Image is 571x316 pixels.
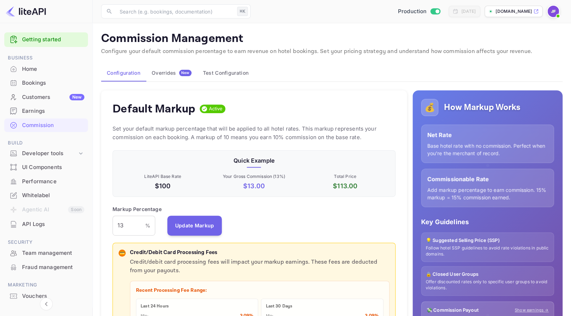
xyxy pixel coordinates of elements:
[398,7,427,16] span: Production
[4,260,88,274] div: Fraud management
[130,258,389,275] p: Credit/debit card processing fees will impact your markup earnings. These fees are deducted from ...
[69,94,84,100] div: New
[4,246,88,259] a: Team management
[4,289,88,303] div: Vouchers
[444,102,520,113] h5: How Markup Works
[22,65,84,73] div: Home
[179,70,192,75] span: New
[22,263,84,272] div: Fraud management
[4,189,88,202] div: Whitelabel
[4,217,88,231] div: API Logs
[197,64,254,81] button: Test Configuration
[4,281,88,289] span: Marketing
[22,79,84,87] div: Bookings
[4,160,88,174] div: UI Components
[4,217,88,231] a: API Logs
[4,139,88,147] span: Build
[427,186,548,201] p: Add markup percentage to earn commission. 15% markup = 15% commission earned.
[4,76,88,89] a: Bookings
[4,238,88,246] span: Security
[427,131,548,139] p: Net Rate
[112,125,395,142] p: Set your default markup percentage that will be applied to all hotel rates. This markup represent...
[167,216,222,236] button: Update Markup
[426,307,479,314] p: 💸 Commission Payout
[22,249,84,257] div: Team management
[152,70,192,76] div: Overrides
[4,90,88,104] a: CustomersNew
[4,118,88,132] div: Commission
[141,303,253,310] p: Last 24 Hours
[6,6,46,17] img: LiteAPI logo
[22,178,84,186] div: Performance
[22,220,84,228] div: API Logs
[210,181,298,191] p: $ 13.00
[426,245,549,257] p: Follow hotel SSP guidelines to avoid rate violations in public domains.
[22,107,84,115] div: Earnings
[4,289,88,302] a: Vouchers
[4,175,88,188] a: Performance
[515,307,549,313] a: Show earnings →
[40,297,53,310] button: Collapse navigation
[426,279,549,291] p: Offer discounted rates only to specific user groups to avoid violations.
[101,64,146,81] button: Configuration
[548,6,559,17] img: Jenny Frimer
[22,149,77,158] div: Developer tools
[22,191,84,200] div: Whitelabel
[119,250,125,256] p: 💳
[145,222,150,229] p: %
[426,271,549,278] p: 🔒 Closed User Groups
[210,173,298,180] p: Your Gross Commission ( 13 %)
[4,118,88,132] a: Commission
[115,4,234,19] input: Search (e.g. bookings, documentation)
[427,175,548,183] p: Commissionable Rate
[237,7,248,16] div: ⌘K
[119,173,207,180] p: LiteAPI Base Rate
[427,142,548,157] p: Base hotel rate with no commission. Perfect when you're the merchant of record.
[421,217,554,227] p: Key Guidelines
[301,173,389,180] p: Total Price
[119,181,207,191] p: $100
[461,8,476,15] div: [DATE]
[22,163,84,172] div: UI Components
[112,205,162,213] p: Markup Percentage
[112,102,195,116] h4: Default Markup
[4,76,88,90] div: Bookings
[496,8,532,15] p: [DOMAIN_NAME]
[22,121,84,130] div: Commission
[4,62,88,75] a: Home
[22,93,84,101] div: Customers
[101,47,562,56] p: Configure your default commission percentage to earn revenue on hotel bookings. Set your pricing ...
[424,101,435,114] p: 💰
[206,105,226,112] span: Active
[4,175,88,189] div: Performance
[130,249,389,257] p: Credit/Debit Card Processing Fees
[22,36,84,44] a: Getting started
[119,156,389,165] p: Quick Example
[4,160,88,174] a: UI Components
[4,147,88,160] div: Developer tools
[4,32,88,47] div: Getting started
[101,32,562,46] p: Commission Management
[22,292,84,300] div: Vouchers
[4,260,88,274] a: Fraud management
[426,237,549,244] p: 💡 Suggested Selling Price (SSP)
[4,54,88,62] span: Business
[136,287,383,294] p: Recent Processing Fee Range:
[4,104,88,117] a: Earnings
[395,7,443,16] div: Switch to Sandbox mode
[4,189,88,202] a: Whitelabel
[301,181,389,191] p: $ 113.00
[112,216,145,236] input: 0
[266,303,378,310] p: Last 30 Days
